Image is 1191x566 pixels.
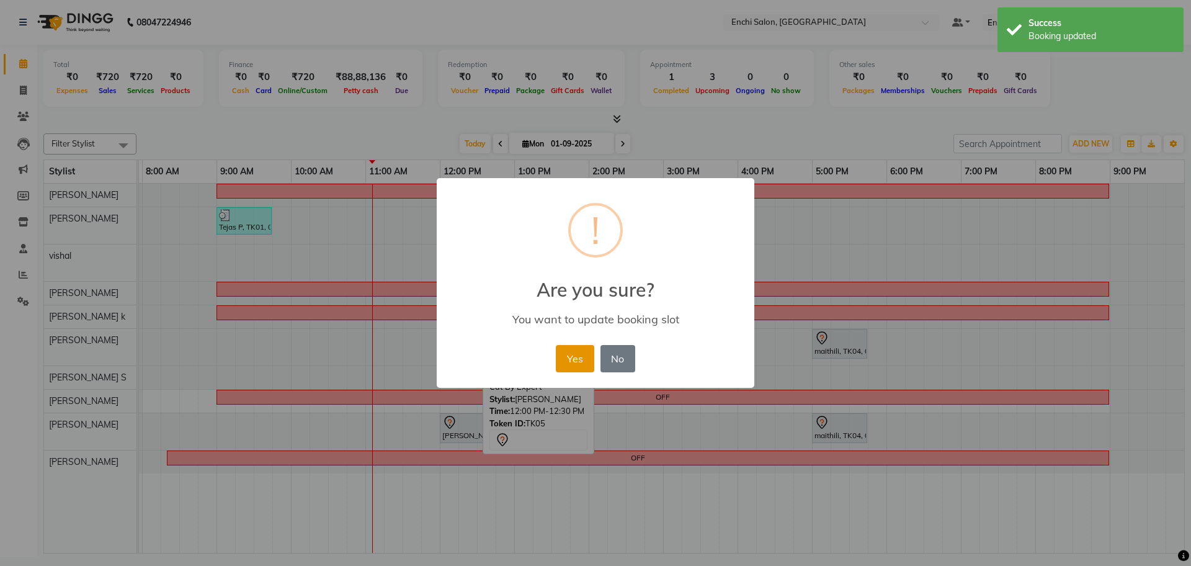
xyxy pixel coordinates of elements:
[600,345,635,372] button: No
[556,345,594,372] button: Yes
[591,205,600,255] div: !
[1028,17,1174,30] div: Success
[437,264,754,301] h2: Are you sure?
[455,312,736,326] div: You want to update booking slot
[1028,30,1174,43] div: Booking updated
